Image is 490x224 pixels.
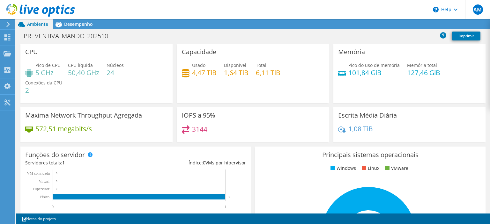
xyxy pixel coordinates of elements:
[25,151,85,158] h3: Funções do servidor
[228,195,230,199] text: 1
[329,165,356,172] li: Windows
[25,87,62,94] h4: 2
[35,62,61,68] span: Pico de CPU
[473,4,483,15] span: AM
[192,62,205,68] span: Usado
[68,62,93,68] span: CPU líquida
[40,195,49,199] tspan: Físico
[21,33,118,40] h1: PREVENTIVA_MANDO_202510
[360,165,379,172] li: Linux
[56,180,57,183] text: 0
[35,125,92,132] h4: 572,51 megabits/s
[383,165,408,172] li: VMware
[256,62,266,68] span: Total
[224,205,226,209] text: 1
[27,171,50,176] text: VM convidada
[25,80,62,86] span: Conexões da CPU
[56,172,57,175] text: 0
[39,179,50,184] text: Virtual
[52,205,54,209] text: 0
[182,48,216,55] h3: Capacidade
[452,32,480,40] a: Imprimir
[224,69,249,76] h4: 1,64 TiB
[203,160,205,166] span: 0
[182,112,215,119] h3: IOPS a 95%
[407,69,440,76] h4: 127,46 GiB
[407,62,437,68] span: Memória total
[35,69,61,76] h4: 5 GHz
[338,48,365,55] h3: Memória
[136,159,246,166] div: Índice: VMs por hipervisor
[260,151,481,158] h3: Principais sistemas operacionais
[224,62,246,68] span: Disponível
[64,21,93,27] span: Desempenho
[256,69,280,76] h4: 6,11 TiB
[25,159,136,166] div: Servidores totais:
[56,187,57,191] text: 0
[348,69,400,76] h4: 101,84 GiB
[107,69,124,76] h4: 24
[338,112,397,119] h3: Escrita Média Diária
[107,62,124,68] span: Núcleos
[27,21,48,27] span: Ambiente
[192,69,217,76] h4: 4,47 TiB
[348,62,400,68] span: Pico do uso de memória
[33,187,49,191] text: Hipervisor
[25,112,142,119] h3: Maxima Network Throughput Agregada
[17,215,60,223] a: Notas do projeto
[192,126,207,133] h4: 3144
[68,69,99,76] h4: 50,40 GHz
[348,125,373,132] h4: 1,08 TiB
[433,7,439,12] svg: \n
[25,48,38,55] h3: CPU
[62,160,65,166] span: 1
